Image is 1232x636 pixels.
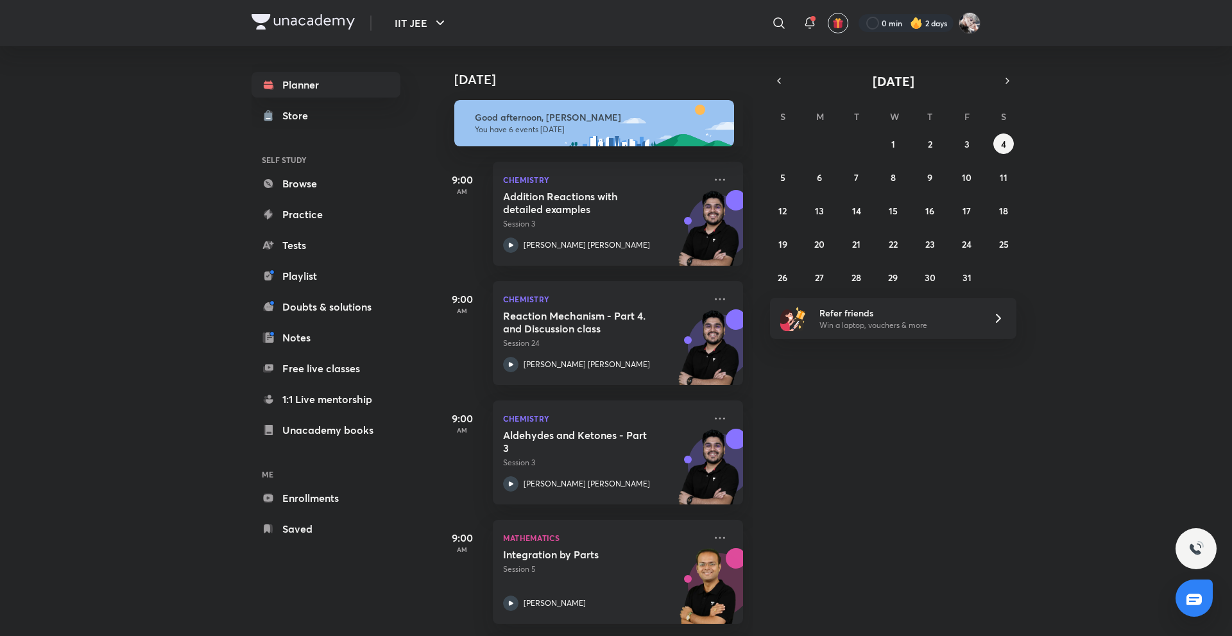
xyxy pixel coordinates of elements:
a: Playlist [252,263,400,289]
h5: Integration by Parts [503,548,663,561]
a: Browse [252,171,400,196]
abbr: October 29, 2025 [888,271,898,284]
abbr: October 19, 2025 [778,238,787,250]
button: October 21, 2025 [846,234,867,254]
button: October 28, 2025 [846,267,867,288]
img: avatar [832,17,844,29]
p: [PERSON_NAME] [PERSON_NAME] [524,239,650,251]
p: AM [436,187,488,195]
p: [PERSON_NAME] [PERSON_NAME] [524,359,650,370]
button: October 24, 2025 [957,234,977,254]
abbr: October 10, 2025 [962,171,971,184]
button: IIT JEE [387,10,456,36]
img: Company Logo [252,14,355,30]
span: [DATE] [873,73,914,90]
button: [DATE] [788,72,998,90]
abbr: October 8, 2025 [891,171,896,184]
abbr: Friday [964,110,970,123]
abbr: October 21, 2025 [852,238,860,250]
p: You have 6 events [DATE] [475,125,723,135]
button: October 4, 2025 [993,133,1014,154]
h5: 9:00 [436,172,488,187]
a: Free live classes [252,356,400,381]
button: October 23, 2025 [920,234,940,254]
p: Session 5 [503,563,705,575]
p: [PERSON_NAME] [524,597,586,609]
abbr: October 16, 2025 [925,205,934,217]
button: October 17, 2025 [957,200,977,221]
a: Company Logo [252,14,355,33]
p: [PERSON_NAME] [PERSON_NAME] [524,478,650,490]
a: Enrollments [252,485,400,511]
abbr: October 6, 2025 [817,171,822,184]
abbr: October 24, 2025 [962,238,971,250]
img: referral [780,305,806,331]
button: October 27, 2025 [809,267,830,288]
p: Chemistry [503,172,705,187]
h5: Aldehydes and Ketones - Part 3 [503,429,663,454]
p: Session 3 [503,457,705,468]
abbr: October 9, 2025 [927,171,932,184]
button: October 29, 2025 [883,267,903,288]
abbr: Thursday [927,110,932,123]
h4: [DATE] [454,72,756,87]
button: October 12, 2025 [773,200,793,221]
abbr: Tuesday [854,110,859,123]
button: October 11, 2025 [993,167,1014,187]
button: October 16, 2025 [920,200,940,221]
button: October 22, 2025 [883,234,903,254]
button: October 13, 2025 [809,200,830,221]
div: Store [282,108,316,123]
abbr: October 11, 2025 [1000,171,1007,184]
p: Chemistry [503,291,705,307]
abbr: October 17, 2025 [963,205,971,217]
abbr: October 5, 2025 [780,171,785,184]
img: afternoon [454,100,734,146]
abbr: October 22, 2025 [889,238,898,250]
abbr: Wednesday [890,110,899,123]
h6: Good afternoon, [PERSON_NAME] [475,112,723,123]
img: streak [910,17,923,30]
a: Unacademy books [252,417,400,443]
button: October 20, 2025 [809,234,830,254]
abbr: October 12, 2025 [778,205,787,217]
abbr: October 27, 2025 [815,271,824,284]
button: October 2, 2025 [920,133,940,154]
a: Doubts & solutions [252,294,400,320]
h5: Addition Reactions with detailed examples [503,190,663,216]
button: October 3, 2025 [957,133,977,154]
img: unacademy [672,309,743,398]
a: Planner [252,72,400,98]
h5: Reaction Mechanism - Part 4. and Discussion class [503,309,663,335]
a: Store [252,103,400,128]
abbr: October 14, 2025 [852,205,861,217]
abbr: October 4, 2025 [1001,138,1006,150]
button: October 7, 2025 [846,167,867,187]
p: AM [436,307,488,314]
a: Practice [252,202,400,227]
h6: SELF STUDY [252,149,400,171]
button: October 19, 2025 [773,234,793,254]
p: Session 24 [503,338,705,349]
button: October 26, 2025 [773,267,793,288]
p: Mathematics [503,530,705,546]
a: 1:1 Live mentorship [252,386,400,412]
h5: 9:00 [436,411,488,426]
button: October 30, 2025 [920,267,940,288]
abbr: Sunday [780,110,785,123]
button: October 5, 2025 [773,167,793,187]
p: AM [436,546,488,553]
abbr: October 2, 2025 [928,138,932,150]
img: Navin Raj [959,12,980,34]
button: October 31, 2025 [957,267,977,288]
button: October 9, 2025 [920,167,940,187]
img: ttu [1188,541,1204,556]
abbr: October 23, 2025 [925,238,935,250]
p: Chemistry [503,411,705,426]
a: Notes [252,325,400,350]
abbr: October 28, 2025 [851,271,861,284]
button: October 18, 2025 [993,200,1014,221]
h5: 9:00 [436,530,488,546]
img: unacademy [672,429,743,517]
abbr: October 26, 2025 [778,271,787,284]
